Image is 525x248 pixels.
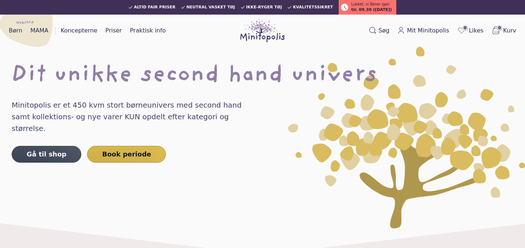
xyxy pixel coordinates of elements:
[12,99,257,134] h4: Minitopolis er et 450 kvm stort børneunivers med second hand samt kollektions- og nye varer KUN o...
[462,25,468,31] span: 0
[351,7,392,13] span: tir. 09.30 ([DATE])
[407,26,449,35] span: Mit Minitopolis
[293,5,333,9] span: Kvalitetssikret
[378,26,389,35] span: Søg
[102,25,125,36] a: Priser
[246,5,282,9] span: Ikke-ryger tøj
[454,24,486,37] a: 0Likes
[503,26,516,35] span: Kurv
[489,24,519,37] button: 0Kurv
[394,25,452,36] a: Mit Minitopolis
[6,25,25,36] a: Børn
[351,1,389,7] span: Lukket, vi åbner igen
[27,25,51,36] a: MAMA
[366,25,392,36] button: Søg
[58,25,100,36] a: Koncepterne
[469,26,483,35] span: Likes
[186,5,235,9] span: Neutral vasket tøj
[87,146,166,163] a: Book periode
[12,146,81,163] a: Gå til shop
[240,19,285,42] img: Minitopolis logo
[497,25,502,31] span: 0
[134,5,175,9] span: Altid fair priser
[12,64,513,88] h1: Dit unikke second hand univers
[288,47,525,229] img: Minitopolis' logo som et gul blomst
[127,25,168,36] a: Praktisk info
